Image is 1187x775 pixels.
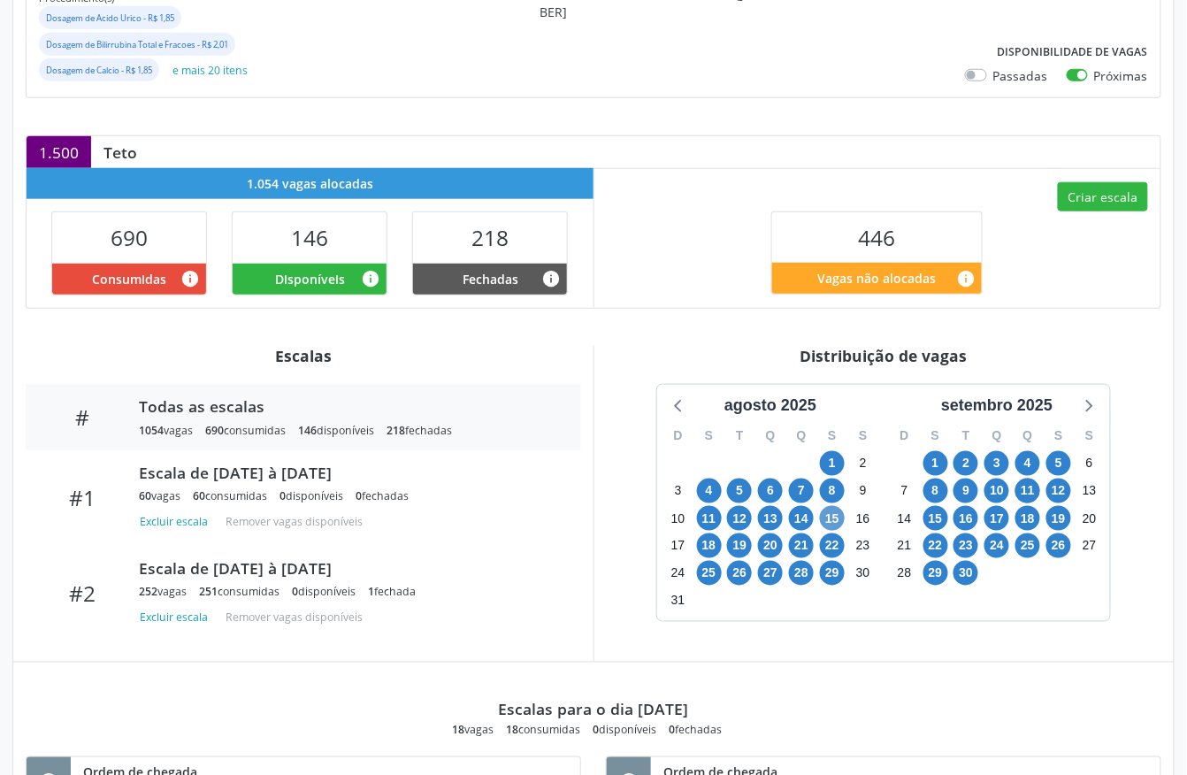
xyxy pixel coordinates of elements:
[193,488,267,503] div: consumidas
[27,136,91,168] div: 1.500
[1044,422,1075,449] div: S
[205,423,286,438] div: consumidas
[892,561,917,586] span: domingo, 28 de setembro de 2025
[280,488,286,503] span: 0
[26,346,581,365] div: Escalas
[275,270,345,288] span: Disponíveis
[541,269,561,288] i: Vagas alocadas e sem marcações associadas que tiveram sua disponibilidade fechada
[199,585,280,600] div: consumidas
[1015,479,1040,503] span: quinta-feira, 11 de setembro de 2025
[982,422,1013,449] div: Q
[758,533,783,558] span: quarta-feira, 20 de agosto de 2025
[507,723,519,738] span: 18
[92,270,166,288] span: Consumidas
[666,533,691,558] span: domingo, 17 de agosto de 2025
[507,723,581,738] div: consumidas
[1015,451,1040,476] span: quinta-feira, 4 de setembro de 2025
[666,506,691,531] span: domingo, 10 de agosto de 2025
[984,451,1009,476] span: quarta-feira, 3 de setembro de 2025
[471,223,509,252] span: 218
[984,479,1009,503] span: quarta-feira, 10 de setembro de 2025
[139,463,556,482] div: Escala de [DATE] à [DATE]
[923,506,948,531] span: segunda-feira, 15 de setembro de 2025
[139,488,180,503] div: vagas
[387,423,452,438] div: fechadas
[453,723,465,738] span: 18
[717,394,823,418] div: agosto 2025
[697,506,722,531] span: segunda-feira, 11 de agosto de 2025
[892,533,917,558] span: domingo, 21 de setembro de 2025
[27,168,593,199] div: 1.054 vagas alocadas
[1077,506,1102,531] span: sábado, 20 de setembro de 2025
[789,533,814,558] span: quinta-feira, 21 de agosto de 2025
[670,723,676,738] span: 0
[892,506,917,531] span: domingo, 14 de setembro de 2025
[697,533,722,558] span: segunda-feira, 18 de agosto de 2025
[786,422,817,449] div: Q
[953,506,978,531] span: terça-feira, 16 de setembro de 2025
[139,488,151,503] span: 60
[1077,479,1102,503] span: sábado, 13 de setembro de 2025
[499,700,689,719] div: Escalas para o dia [DATE]
[758,479,783,503] span: quarta-feira, 6 de agosto de 2025
[820,479,845,503] span: sexta-feira, 8 de agosto de 2025
[851,451,876,476] span: sábado, 2 de agosto de 2025
[953,479,978,503] span: terça-feira, 9 de setembro de 2025
[934,394,1060,418] div: setembro 2025
[139,585,157,600] span: 252
[607,346,1162,365] div: Distribuição de vagas
[387,423,405,438] span: 218
[847,422,878,449] div: S
[111,223,148,252] span: 690
[356,488,362,503] span: 0
[593,723,600,738] span: 0
[789,479,814,503] span: quinta-feira, 7 de agosto de 2025
[1046,506,1071,531] span: sexta-feira, 19 de setembro de 2025
[139,585,187,600] div: vagas
[820,533,845,558] span: sexta-feira, 22 de agosto de 2025
[727,561,752,586] span: terça-feira, 26 de agosto de 2025
[984,506,1009,531] span: quarta-feira, 17 de setembro de 2025
[1046,533,1071,558] span: sexta-feira, 26 de setembro de 2025
[758,506,783,531] span: quarta-feira, 13 de agosto de 2025
[1015,506,1040,531] span: quinta-feira, 18 de setembro de 2025
[180,269,200,288] i: Vagas alocadas que possuem marcações associadas
[851,506,876,531] span: sábado, 16 de agosto de 2025
[755,422,786,449] div: Q
[1058,182,1148,212] button: Criar escala
[923,479,948,503] span: segunda-feira, 8 de setembro de 2025
[91,142,149,162] div: Teto
[697,479,722,503] span: segunda-feira, 4 de agosto de 2025
[139,510,215,533] button: Excluir escala
[818,269,937,288] span: Vagas não alocadas
[993,66,1048,85] label: Passadas
[892,479,917,503] span: domingo, 7 de setembro de 2025
[727,479,752,503] span: terça-feira, 5 de agosto de 2025
[817,422,848,449] div: S
[666,479,691,503] span: domingo, 3 de agosto de 2025
[859,223,896,252] span: 446
[923,561,948,586] span: segunda-feira, 29 de setembro de 2025
[693,422,724,449] div: S
[956,269,976,288] i: Quantidade de vagas restantes do teto de vagas
[1046,479,1071,503] span: sexta-feira, 12 de setembro de 2025
[165,58,255,82] button: e mais 20 itens
[139,423,193,438] div: vagas
[820,451,845,476] span: sexta-feira, 1 de agosto de 2025
[139,606,215,630] button: Excluir escala
[727,533,752,558] span: terça-feira, 19 de agosto de 2025
[368,585,416,600] div: fechada
[953,451,978,476] span: terça-feira, 2 de setembro de 2025
[851,561,876,586] span: sábado, 30 de agosto de 2025
[38,404,126,430] div: #
[298,423,374,438] div: disponíveis
[953,561,978,586] span: terça-feira, 30 de setembro de 2025
[1015,533,1040,558] span: quinta-feira, 25 de setembro de 2025
[724,422,755,449] div: T
[356,488,409,503] div: fechadas
[789,506,814,531] span: quinta-feira, 14 de agosto de 2025
[139,423,164,438] span: 1054
[593,723,657,738] div: disponíveis
[920,422,951,449] div: S
[38,485,126,510] div: #1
